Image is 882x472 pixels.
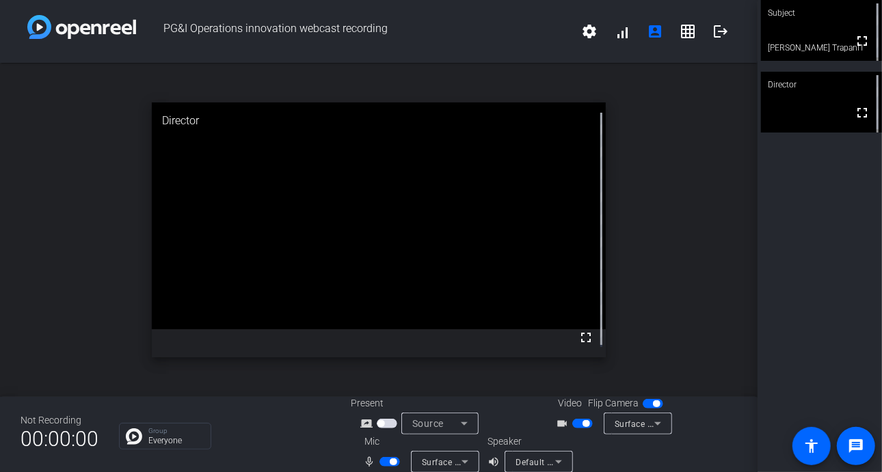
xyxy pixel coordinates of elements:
mat-icon: mic_none [363,454,379,470]
mat-icon: screen_share_outline [360,415,377,432]
div: Present [351,396,487,411]
mat-icon: logout [712,23,729,40]
div: Not Recording [21,413,98,428]
mat-icon: grid_on [680,23,696,40]
p: Everyone [148,436,204,445]
span: Surface Stereo Microphones (2- Surface High Definition Audio) [422,456,672,467]
span: Source [412,418,444,429]
span: Surface Camera Front (045e:0990) [615,418,754,429]
div: Speaker [487,434,570,449]
div: Director [761,72,882,98]
mat-icon: accessibility [803,438,820,454]
span: Default - Surface Omnisonic Speakers (2- Surface High Definition Audio) [516,456,804,467]
div: Director [152,102,606,139]
mat-icon: fullscreen [854,105,870,121]
mat-icon: account_box [647,23,663,40]
span: Flip Camera [589,396,639,411]
img: Chat Icon [126,428,142,445]
span: Video [558,396,582,411]
mat-icon: fullscreen [578,329,594,346]
mat-icon: settings [581,23,598,40]
button: signal_cellular_alt [606,15,639,48]
mat-icon: volume_up [487,454,504,470]
p: Group [148,428,204,434]
mat-icon: fullscreen [854,33,870,49]
div: Mic [351,434,487,449]
img: white-gradient.svg [27,15,136,39]
mat-icon: videocam_outline [556,415,572,432]
span: 00:00:00 [21,422,98,456]
span: PG&I Operations innovation webcast recording [136,15,573,48]
mat-icon: message [848,438,864,454]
